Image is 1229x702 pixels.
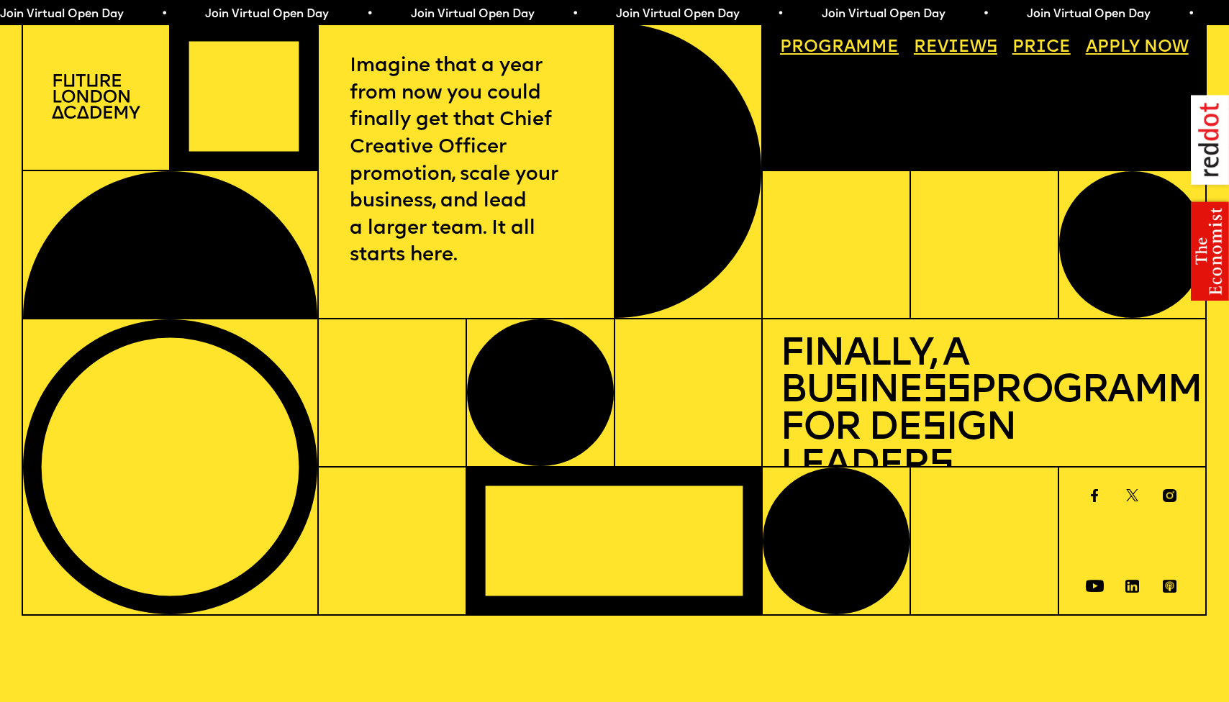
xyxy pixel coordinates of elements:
[780,337,1189,486] h1: Finally, a Bu ine Programme for De ign Leader
[350,53,583,270] p: Imagine that a year from now you could finally get that Chief Creative Officer promotion, scale y...
[981,9,988,20] span: •
[1187,9,1194,20] span: •
[366,9,372,20] span: •
[1086,39,1097,56] span: A
[922,409,945,449] span: s
[160,9,166,20] span: •
[844,39,856,56] span: a
[776,9,783,20] span: •
[833,372,857,411] span: s
[571,9,577,20] span: •
[771,32,907,65] a: Programme
[929,447,953,486] span: s
[905,32,1006,65] a: Reviews
[1077,32,1197,65] a: Apply now
[922,372,971,411] span: ss
[1004,32,1079,65] a: Price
